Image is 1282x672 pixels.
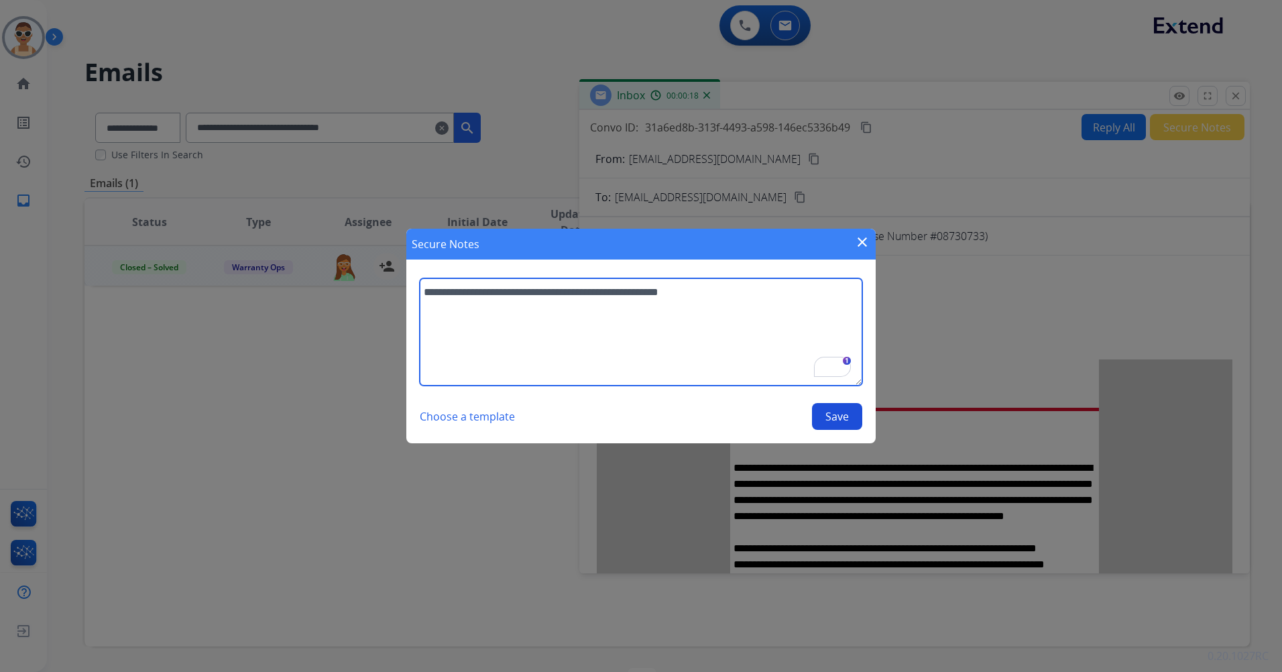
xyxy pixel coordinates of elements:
p: 0.20.1027RC [1208,648,1269,664]
textarea: To enrich screen reader interactions, please activate Accessibility in Grammarly extension settings [420,278,862,386]
button: Choose a template [420,403,515,430]
mat-icon: close [854,234,870,250]
h1: Secure Notes [412,236,479,252]
button: Save [812,403,862,430]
